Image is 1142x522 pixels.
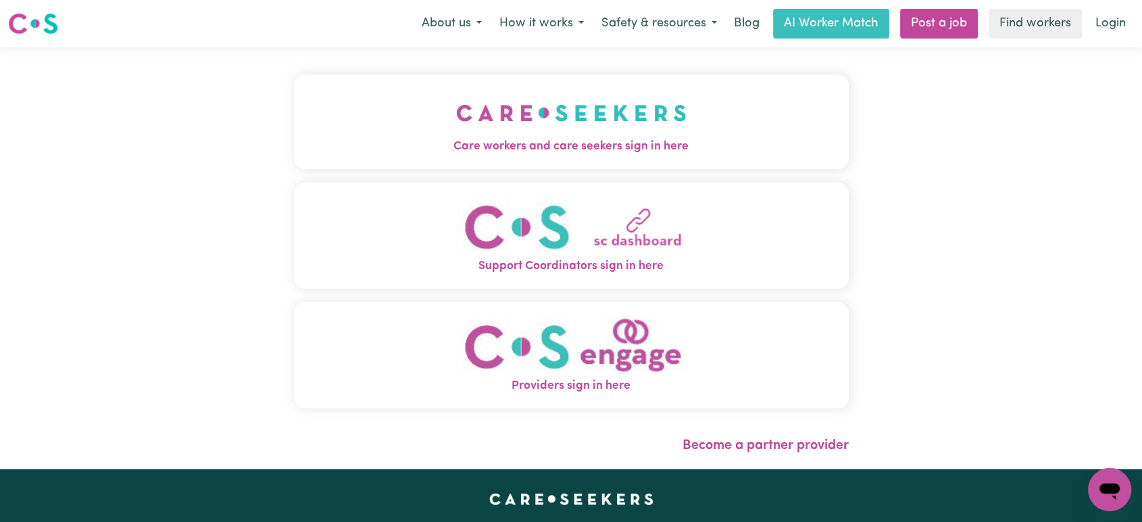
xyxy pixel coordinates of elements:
[1088,468,1131,511] iframe: Button to launch messaging window
[682,439,849,452] a: Become a partner provider
[294,74,849,169] button: Care workers and care seekers sign in here
[8,11,58,36] img: Careseekers logo
[294,377,849,395] span: Providers sign in here
[989,9,1082,39] a: Find workers
[8,8,58,39] a: Careseekers logo
[489,494,653,504] a: Careseekers home page
[294,302,849,408] button: Providers sign in here
[1087,9,1134,39] a: Login
[294,258,849,275] span: Support Coordinators sign in here
[294,138,849,156] span: Care workers and care seekers sign in here
[726,9,768,39] a: Blog
[491,9,593,38] button: How it works
[773,9,889,39] a: AI Worker Match
[413,9,491,38] button: About us
[900,9,978,39] a: Post a job
[593,9,726,38] button: Safety & resources
[294,183,849,289] button: Support Coordinators sign in here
